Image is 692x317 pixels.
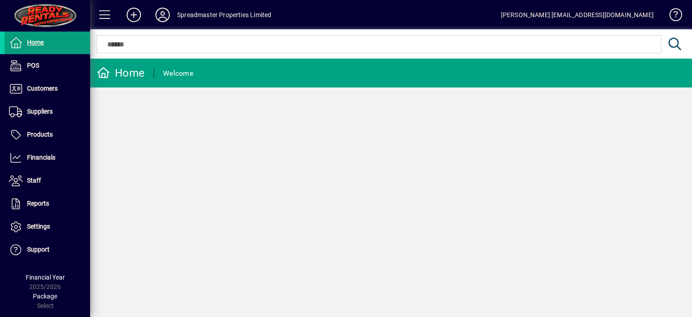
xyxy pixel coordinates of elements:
span: Staff [27,177,41,184]
span: Products [27,131,53,138]
span: Financials [27,154,55,161]
span: Settings [27,223,50,230]
a: Settings [5,216,90,238]
a: Reports [5,193,90,215]
span: Customers [27,85,58,92]
a: Financials [5,147,90,169]
span: Support [27,246,50,253]
span: Package [33,293,57,300]
div: Welcome [163,66,193,81]
div: Home [97,66,145,80]
div: [PERSON_NAME] [EMAIL_ADDRESS][DOMAIN_NAME] [501,8,654,22]
a: Support [5,239,90,261]
span: Home [27,39,44,46]
a: Products [5,124,90,146]
a: Suppliers [5,101,90,123]
button: Add [119,7,148,23]
span: Suppliers [27,108,53,115]
a: Knowledge Base [663,2,681,31]
span: Reports [27,200,49,207]
span: POS [27,62,39,69]
a: Customers [5,78,90,100]
span: Financial Year [26,274,65,281]
a: Staff [5,170,90,192]
button: Profile [148,7,177,23]
div: Spreadmaster Properties Limited [177,8,271,22]
a: POS [5,55,90,77]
